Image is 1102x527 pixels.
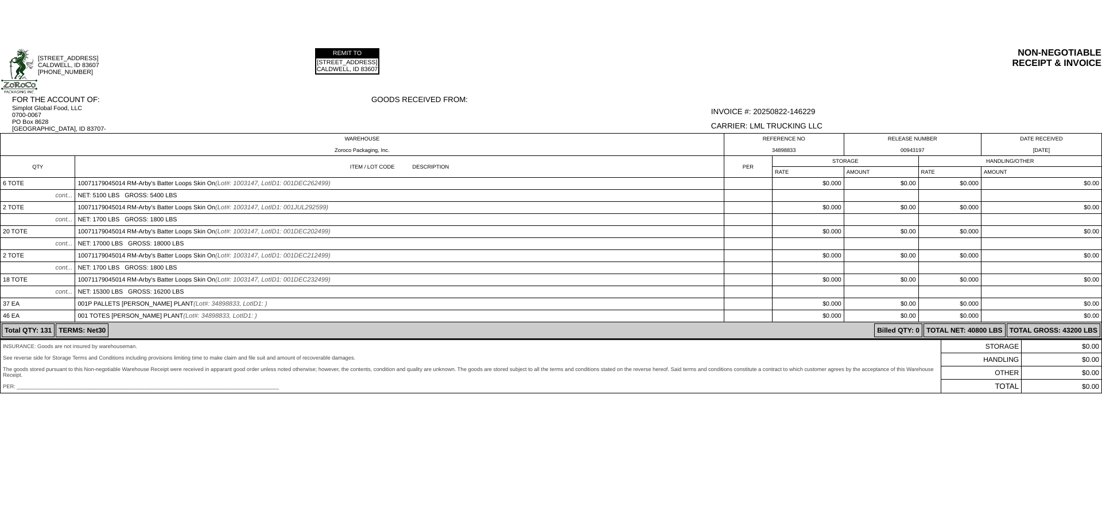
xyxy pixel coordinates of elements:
[12,105,370,132] div: Simplot Global Food, LLC 0700-0067 PO Box 8628 [GEOGRAPHIC_DATA], ID 83707-
[918,250,981,262] td: $0.000
[844,178,918,190] td: $0.00
[918,202,981,214] td: $0.000
[918,298,981,310] td: $0.000
[55,192,72,199] span: cont...
[981,310,1101,322] td: $0.00
[1022,353,1102,366] td: $0.00
[773,178,844,190] td: $0.000
[981,167,1101,178] td: AMOUNT
[941,353,1022,366] td: HANDLING
[1,226,75,238] td: 20 TOTE
[844,250,918,262] td: $0.00
[56,323,108,337] td: TERMS: Net30
[75,274,724,286] td: 10071179045014 RM-Arby's Batter Loops Skin On
[215,252,331,259] span: (Lot#: 1003147, LotID1: 001DEC212499)
[844,167,918,178] td: AMOUNT
[75,190,724,202] td: NET: 5100 LBS GROSS: 5400 LBS
[1022,366,1102,380] td: $0.00
[923,323,1006,337] td: TOTAL NET: 40800 LBS
[918,156,1101,167] td: HANDLING/OTHER
[941,340,1022,353] td: STORAGE
[55,216,72,223] span: cont...
[2,323,55,337] td: Total QTY: 131
[12,95,370,104] div: FOR THE ACCOUNT OF:
[215,228,331,235] span: (Lot#: 1003147, LotID1: 001DEC202499)
[773,202,844,214] td: $0.000
[183,313,257,319] span: (Lot#: 34898833, LotID1: )
[193,300,267,307] span: (Lot#: 34898833, LotID1: )
[844,274,918,286] td: $0.00
[773,298,844,310] td: $0.000
[75,226,724,238] td: 10071179045014 RM-Arby's Batter Loops Skin On
[75,214,724,226] td: NET: 1700 LBS GROSS: 1800 LBS
[844,298,918,310] td: $0.00
[75,156,724,178] td: ITEM / LOT CODE DESCRIPTION
[773,310,844,322] td: $0.000
[844,202,918,214] td: $0.00
[981,298,1101,310] td: $0.00
[316,49,379,57] td: REMIT TO
[844,134,981,156] td: RELEASE NUMBER 00943197
[981,274,1101,286] td: $0.00
[918,167,981,178] td: RATE
[981,202,1101,214] td: $0.00
[75,250,724,262] td: 10071179045014 RM-Arby's Batter Loops Skin On
[215,276,331,283] span: (Lot#: 1003147, LotID1: 001DEC232499)
[55,264,72,271] span: cont...
[1,178,75,190] td: 6 TOTE
[75,262,724,274] td: NET: 1700 LBS GROSS: 1800 LBS
[1022,340,1102,353] td: $0.00
[874,323,922,337] td: Billed QTY: 0
[773,156,919,167] td: STORAGE
[981,250,1101,262] td: $0.00
[215,180,331,187] span: (Lot#: 1003147, LotID1: 001DEC262499)
[1,250,75,262] td: 2 TOTE
[75,310,724,322] td: 001 TOTES [PERSON_NAME] PLANT
[711,107,1101,116] div: INVOICE #: 20250822-146229
[918,178,981,190] td: $0.000
[918,310,981,322] td: $0.000
[1,134,724,156] td: WAREHOUSE Zoroco Packaging, Inc.
[981,178,1101,190] td: $0.00
[918,274,981,286] td: $0.000
[773,226,844,238] td: $0.000
[1,156,75,178] td: QTY
[844,310,918,322] td: $0.00
[941,380,1022,393] td: TOTAL
[75,238,724,250] td: NET: 17000 LBS GROSS: 18000 LBS
[1,274,75,286] td: 18 TOTE
[1,298,75,310] td: 37 EA
[1022,380,1102,393] td: $0.00
[55,288,72,295] span: cont...
[647,48,1101,69] div: NON-NEGOTIABLE RECEIPT & INVOICE
[1,310,75,322] td: 46 EA
[724,134,844,156] td: REFERENCE NO 34898833
[711,122,1101,130] div: CARRIER: LML TRUCKING LLC
[981,134,1101,156] td: DATE RECEIVED [DATE]
[1007,323,1100,337] td: TOTAL GROSS: 43200 LBS
[371,95,710,104] div: GOODS RECEIVED FROM:
[55,240,72,247] span: cont...
[75,178,724,190] td: 10071179045014 RM-Arby's Batter Loops Skin On
[316,58,379,73] td: [STREET_ADDRESS] CALDWELL, ID 83607
[724,156,772,178] td: PER
[1,48,38,94] img: logoSmallFull.jpg
[773,274,844,286] td: $0.000
[773,250,844,262] td: $0.000
[75,298,724,310] td: 001P PALLETS [PERSON_NAME] PLANT
[941,366,1022,380] td: OTHER
[918,226,981,238] td: $0.000
[844,226,918,238] td: $0.00
[981,226,1101,238] td: $0.00
[1,202,75,214] td: 2 TOTE
[773,167,844,178] td: RATE
[3,343,938,389] div: INSURANCE: Goods are not insured by warehouseman. See reverse side for Storage Terms and Conditio...
[75,286,724,298] td: NET: 15300 LBS GROSS: 16200 LBS
[215,204,328,211] span: (Lot#: 1003147, LotID1: 001JUL292599)
[75,202,724,214] td: 10071179045014 RM-Arby's Batter Loops Skin On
